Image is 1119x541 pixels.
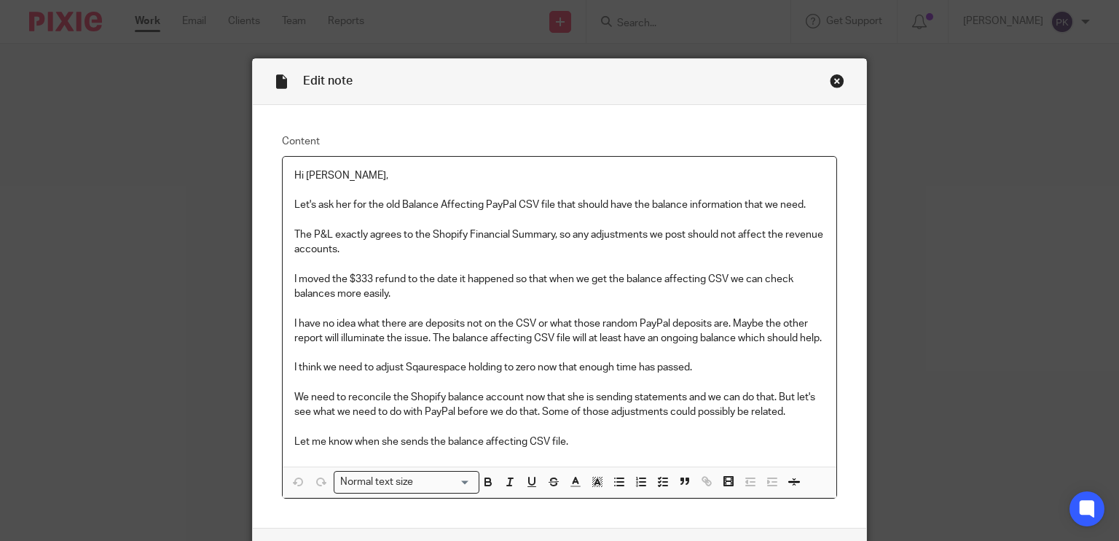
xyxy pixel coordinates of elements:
[294,316,825,346] p: I have no idea what there are deposits not on the CSV or what those random PayPal deposits are. M...
[294,198,825,212] p: Let's ask her for the old Balance Affecting PayPal CSV file that should have the balance informat...
[303,75,353,87] span: Edit note
[294,168,825,183] p: Hi [PERSON_NAME],
[418,475,471,490] input: Search for option
[294,390,825,420] p: We need to reconcile the Shopify balance account now that she is sending statements and we can do...
[294,435,825,449] p: Let me know when she sends the balance affecting CSV file.
[294,227,825,257] p: The P&L exactly agrees to the Shopify Financial Summary, so any adjustments we post should not af...
[337,475,417,490] span: Normal text size
[294,360,825,375] p: I think we need to adjust Sqaurespace holding to zero now that enough time has passed.
[282,134,838,149] label: Content
[334,471,479,494] div: Search for option
[830,74,844,88] div: Close this dialog window
[294,272,825,302] p: I moved the $333 refund to the date it happened so that when we get the balance affecting CSV we ...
